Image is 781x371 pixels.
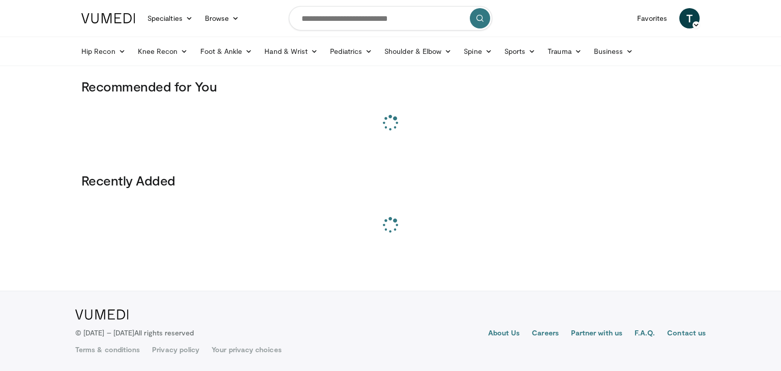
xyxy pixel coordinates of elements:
img: VuMedi Logo [81,13,135,23]
a: Shoulder & Elbow [378,41,458,61]
a: T [679,8,700,28]
a: Sports [498,41,542,61]
a: Partner with us [571,328,622,340]
img: VuMedi Logo [75,310,129,320]
a: Careers [532,328,559,340]
a: Privacy policy [152,345,199,355]
a: Business [588,41,640,61]
a: Hip Recon [75,41,132,61]
a: Browse [199,8,246,28]
a: About Us [488,328,520,340]
a: Trauma [542,41,588,61]
a: Spine [458,41,498,61]
span: All rights reserved [134,328,194,337]
a: Terms & conditions [75,345,140,355]
h3: Recently Added [81,172,700,189]
input: Search topics, interventions [289,6,492,30]
a: Favorites [631,8,673,28]
p: © [DATE] – [DATE] [75,328,194,338]
a: Pediatrics [324,41,378,61]
a: Specialties [141,8,199,28]
h3: Recommended for You [81,78,700,95]
a: Contact us [667,328,706,340]
a: Foot & Ankle [194,41,259,61]
a: F.A.Q. [635,328,655,340]
a: Hand & Wrist [258,41,324,61]
a: Your privacy choices [212,345,281,355]
a: Knee Recon [132,41,194,61]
